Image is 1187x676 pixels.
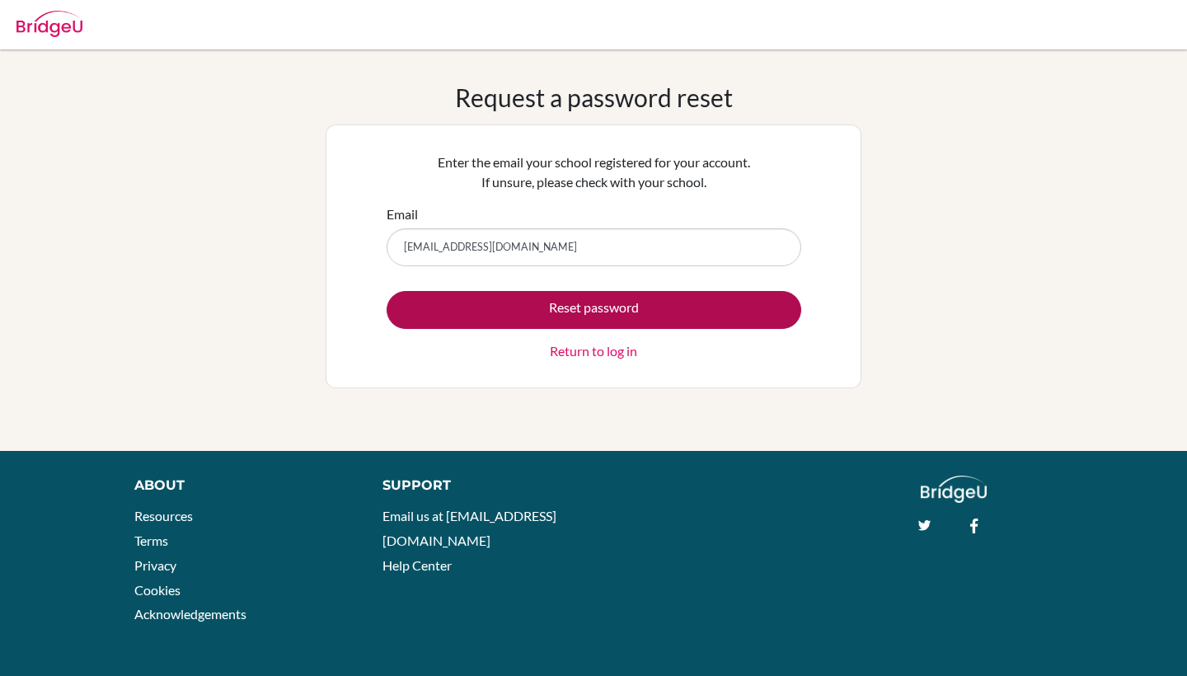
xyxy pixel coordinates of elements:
[16,11,82,37] img: Bridge-U
[134,508,193,523] a: Resources
[382,476,577,495] div: Support
[387,291,801,329] button: Reset password
[134,557,176,573] a: Privacy
[382,508,556,548] a: Email us at [EMAIL_ADDRESS][DOMAIN_NAME]
[387,204,418,224] label: Email
[455,82,733,112] h1: Request a password reset
[387,153,801,192] p: Enter the email your school registered for your account. If unsure, please check with your school.
[134,606,246,622] a: Acknowledgements
[134,476,345,495] div: About
[134,582,181,598] a: Cookies
[550,341,637,361] a: Return to log in
[134,533,168,548] a: Terms
[382,557,452,573] a: Help Center
[921,476,988,503] img: logo_white@2x-f4f0deed5e89b7ecb1c2cc34c3e3d731f90f0f143d5ea2071677605dd97b5244.png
